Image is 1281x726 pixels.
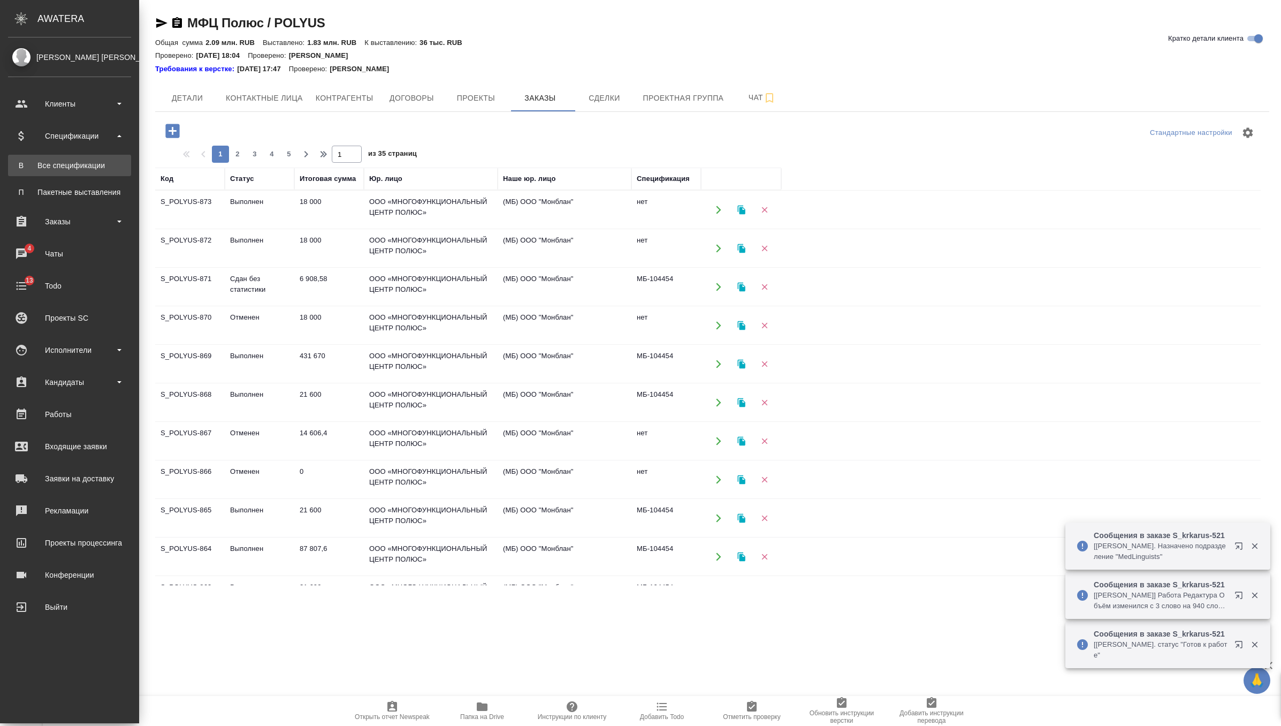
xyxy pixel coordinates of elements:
button: Клонировать [730,430,752,452]
button: Открыть [707,468,729,490]
td: нет [631,422,701,460]
button: Открыть [707,507,729,529]
div: Рекламации [8,503,131,519]
button: Удалить [753,199,775,221]
div: Нажми, чтобы открыть папку с инструкцией [155,64,237,74]
td: (МБ) ООО "Монблан" [498,577,631,614]
td: МБ-104454 [631,384,701,421]
span: Настроить таблицу [1235,120,1261,146]
span: Заказы [514,92,566,105]
div: Спецификации [8,128,131,144]
button: Открыть [707,199,729,221]
td: ООО «МНОГОФУНКЦИОНАЛЬНЫЙ ЦЕНТР ПОЛЮС» [364,191,498,229]
button: Удалить [753,507,775,529]
button: Закрыть [1244,640,1265,649]
div: Заявки на доставку [8,471,131,487]
td: Отменен [225,307,294,344]
td: Отменен [225,422,294,460]
p: 2.09 млн. RUB [205,39,263,47]
a: МФЦ Полюс / POLYUS [187,16,325,30]
td: ООО «МНОГОФУНКЦИОНАЛЬНЫЙ ЦЕНТР ПОЛЮС» [364,384,498,421]
button: Клонировать [730,276,752,298]
p: [[PERSON_NAME]] Работа Редактура Объём изменился с 3 слово на 940 слово Итого. Было: 0 RUB. Стало... [1094,590,1227,611]
td: ООО «МНОГОФУНКЦИОНАЛЬНЫЙ ЦЕНТР ПОЛЮС» [364,538,498,576]
a: Требования к верстке: [155,64,237,74]
span: Добавить Todo [640,713,684,721]
a: Выйти [3,594,136,621]
td: нет [631,230,701,267]
span: 2 [229,149,246,160]
span: Контактные лица [226,92,303,105]
span: из 35 страниц [368,147,417,163]
button: Клонировать [730,353,752,375]
td: 0 [294,461,364,498]
span: Инструкции по клиенту [538,713,607,721]
button: Открыть [707,314,729,336]
a: 4Чаты [3,240,136,267]
button: Добавить проект [158,120,187,142]
div: AWATERA [37,8,139,29]
td: ООО «МНОГОФУНКЦИОНАЛЬНЫЙ ЦЕНТР ПОЛЮС» [364,500,498,537]
a: Проекты SC [3,305,136,331]
td: Сдан без статистики [225,268,294,306]
p: Сообщения в заказе S_krkarus-521 [1094,579,1227,590]
span: Обновить инструкции верстки [803,709,880,724]
button: Удалить [753,546,775,568]
td: (МБ) ООО "Монблан" [498,268,631,306]
div: Проекты процессинга [8,535,131,551]
div: Спецификация [637,173,690,184]
button: Папка на Drive [437,696,527,726]
button: Скопировать ссылку для ЯМессенджера [155,17,168,29]
td: S_POLYUS-864 [155,538,225,576]
button: Клонировать [730,546,752,568]
button: Открыть [707,430,729,452]
button: Открыть [707,391,729,413]
td: S_POLYUS-868 [155,384,225,421]
button: Открыть [707,237,729,259]
button: Удалить [753,314,775,336]
button: Открыть отчет Newspeak [347,696,437,726]
td: МБ-104454 [631,577,701,614]
div: Наше юр. лицо [503,173,556,184]
div: Пакетные выставления [13,187,126,198]
span: Проекты [450,92,501,105]
td: Выполнен [225,345,294,383]
p: Сообщения в заказе S_krkarus-521 [1094,629,1227,639]
span: 4 [263,149,280,160]
td: 18 000 [294,230,364,267]
span: Добавить инструкции перевода [893,709,970,724]
button: Клонировать [730,199,752,221]
button: Клонировать [730,468,752,490]
p: К выставлению: [364,39,420,47]
p: [PERSON_NAME] [289,51,356,59]
button: Клонировать [730,237,752,259]
div: Клиенты [8,96,131,112]
span: 4 [21,243,37,254]
svg: Подписаться [763,92,776,104]
td: (МБ) ООО "Монблан" [498,422,631,460]
div: Выйти [8,599,131,615]
button: Открыть [707,584,729,606]
div: Заказы [8,214,131,230]
button: Открыть в новой вкладке [1228,634,1254,660]
button: Добавить инструкции перевода [887,696,977,726]
td: Выполнен [225,500,294,537]
button: Закрыть [1244,541,1265,551]
td: (МБ) ООО "Монблан" [498,538,631,576]
button: 2 [229,146,246,163]
span: Открыть отчет Newspeak [355,713,430,721]
div: Итоговая сумма [300,173,356,184]
td: 6 908,58 [294,268,364,306]
td: нет [631,307,701,344]
td: Выполнен [225,230,294,267]
td: 21 600 [294,577,364,614]
p: Проверено: [155,51,196,59]
td: (МБ) ООО "Монблан" [498,384,631,421]
button: Обновить инструкции верстки [797,696,887,726]
span: Контрагенты [316,92,373,105]
button: Удалить [753,584,775,606]
button: 3 [246,146,263,163]
td: S_POLYUS-863 [155,577,225,614]
td: МБ-104454 [631,268,701,306]
td: (МБ) ООО "Монблан" [498,191,631,229]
